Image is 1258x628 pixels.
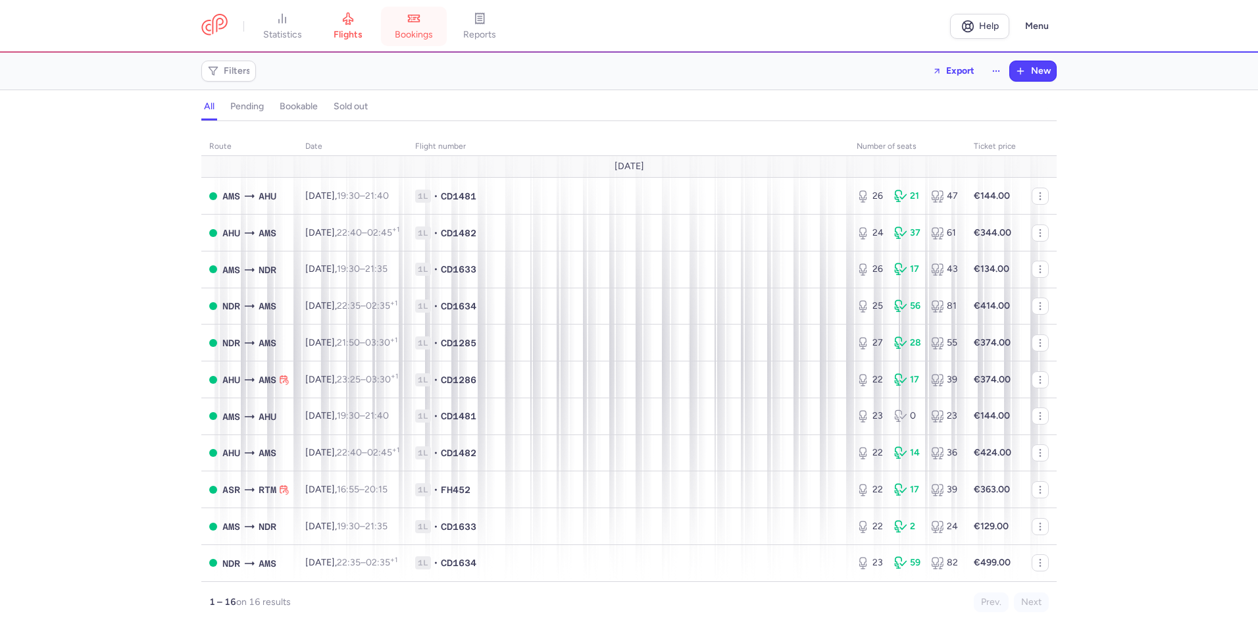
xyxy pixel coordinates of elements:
strong: €374.00 [974,374,1011,385]
div: 0 [894,409,921,423]
div: 2 [894,520,921,533]
div: 56 [894,300,921,313]
time: 22:40 [337,447,362,458]
span: – [337,227,399,238]
span: 1L [415,263,431,276]
div: 23 [931,409,958,423]
a: statistics [249,12,315,41]
div: 22 [857,520,884,533]
time: 02:35 [366,557,397,568]
span: RTM [259,483,276,497]
span: CD1634 [441,300,476,313]
th: number of seats [849,137,966,157]
div: 23 [857,409,884,423]
span: [DATE], [305,484,388,495]
span: [DATE], [305,410,389,421]
div: 24 [857,226,884,240]
span: AMS [259,556,276,571]
div: 59 [894,556,921,569]
div: 26 [857,190,884,203]
span: NDR [222,556,240,571]
span: CD1286 [441,373,476,386]
span: – [337,410,389,421]
span: AMS [259,299,276,313]
span: CD1634 [441,556,476,569]
span: • [434,556,438,569]
span: NDR [259,519,276,534]
span: CD1481 [441,409,476,423]
span: 1L [415,446,431,459]
strong: €374.00 [974,337,1011,348]
span: 1L [415,336,431,350]
a: Help [950,14,1009,39]
time: 19:30 [337,190,360,201]
span: AHU [222,226,240,240]
span: AMS [259,373,276,387]
time: 02:45 [367,227,399,238]
span: bookings [395,29,433,41]
span: – [337,337,397,348]
button: Filters [202,61,255,81]
span: AHU [259,409,276,424]
span: • [434,300,438,313]
th: Flight number [407,137,849,157]
div: 25 [857,300,884,313]
time: 19:30 [337,263,360,275]
span: [DATE], [305,300,397,311]
strong: €499.00 [974,557,1011,568]
time: 02:45 [367,447,399,458]
div: 22 [857,483,884,496]
strong: €129.00 [974,521,1009,532]
span: AHU [222,446,240,460]
span: FH452 [441,483,470,496]
time: 23:25 [337,374,361,385]
span: – [337,484,388,495]
strong: €144.00 [974,410,1010,421]
time: 22:35 [337,557,361,568]
div: 36 [931,446,958,459]
span: [DATE], [305,447,399,458]
div: 27 [857,336,884,350]
strong: €363.00 [974,484,1010,495]
time: 03:30 [365,337,397,348]
button: Menu [1017,14,1057,39]
div: 22 [857,373,884,386]
sup: +1 [390,336,397,344]
time: 02:35 [366,300,397,311]
span: [DATE] [615,161,644,172]
span: – [337,300,397,311]
div: 55 [931,336,958,350]
span: CD1633 [441,520,476,533]
span: • [434,446,438,459]
span: • [434,373,438,386]
span: [DATE], [305,557,397,568]
span: New [1031,66,1051,76]
span: AMS [222,519,240,534]
span: flights [334,29,363,41]
span: – [337,447,399,458]
time: 16:55 [337,484,359,495]
span: statistics [263,29,302,41]
span: 1L [415,373,431,386]
span: AHU [259,189,276,203]
span: • [434,263,438,276]
time: 22:40 [337,227,362,238]
time: 19:30 [337,521,360,532]
h4: bookable [280,101,318,113]
button: Next [1014,592,1049,612]
a: reports [447,12,513,41]
sup: +1 [392,446,399,454]
time: 21:50 [337,337,360,348]
span: • [434,409,438,423]
h4: all [204,101,214,113]
strong: €134.00 [974,263,1009,275]
time: 21:40 [365,410,389,421]
sup: +1 [392,225,399,234]
span: AMS [222,409,240,424]
span: Filters [224,66,251,76]
span: 1L [415,483,431,496]
strong: €344.00 [974,227,1011,238]
div: 17 [894,373,921,386]
h4: pending [230,101,264,113]
div: 17 [894,263,921,276]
